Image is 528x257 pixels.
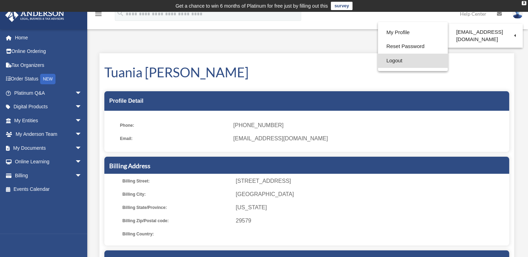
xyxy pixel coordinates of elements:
[236,176,507,186] span: [STREET_ADDRESS]
[5,31,92,45] a: Home
[75,141,89,155] span: arrow_drop_down
[5,127,92,141] a: My Anderson Teamarrow_drop_down
[104,91,509,111] div: Profile Detail
[448,25,523,46] a: [EMAIL_ADDRESS][DOMAIN_NAME]
[5,58,92,72] a: Tax Organizers
[3,8,66,22] img: Anderson Advisors Platinum Portal
[233,134,504,143] span: [EMAIL_ADDRESS][DOMAIN_NAME]
[122,203,231,212] span: Billing State/Province:
[75,100,89,114] span: arrow_drop_down
[236,203,507,212] span: [US_STATE]
[5,169,92,182] a: Billingarrow_drop_down
[5,155,92,169] a: Online Learningarrow_drop_down
[75,155,89,169] span: arrow_drop_down
[75,86,89,100] span: arrow_drop_down
[117,9,124,17] i: search
[331,2,352,10] a: survey
[5,86,92,100] a: Platinum Q&Aarrow_drop_down
[522,1,526,5] div: close
[122,229,231,239] span: Billing Country:
[5,72,92,86] a: Order StatusNEW
[94,12,103,18] a: menu
[378,39,448,54] a: Reset Password
[75,127,89,142] span: arrow_drop_down
[5,45,92,59] a: Online Ordering
[40,74,55,84] div: NEW
[512,9,523,19] img: User Pic
[378,25,448,40] a: My Profile
[122,189,231,199] span: Billing City:
[94,10,103,18] i: menu
[75,169,89,183] span: arrow_drop_down
[236,216,507,226] span: 29579
[109,162,504,170] h5: Billing Address
[75,114,89,128] span: arrow_drop_down
[378,54,448,68] a: Logout
[120,120,229,130] span: Phone:
[120,134,229,143] span: Email:
[5,182,92,196] a: Events Calendar
[122,216,231,226] span: Billing Zip/Postal code:
[176,2,328,10] div: Get a chance to win 6 months of Platinum for free just by filling out this
[233,120,504,130] span: [PHONE_NUMBER]
[236,189,507,199] span: [GEOGRAPHIC_DATA]
[104,63,509,81] h1: Tuania [PERSON_NAME]
[5,100,92,114] a: Digital Productsarrow_drop_down
[122,176,231,186] span: Billing Street:
[5,114,92,127] a: My Entitiesarrow_drop_down
[5,141,92,155] a: My Documentsarrow_drop_down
